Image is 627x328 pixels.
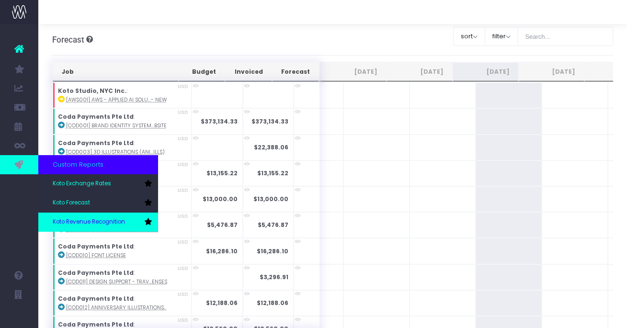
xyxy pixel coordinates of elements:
[66,96,167,103] abbr: [AWS001] AWS - Applied AI Solutions - Brand - New
[53,264,192,290] td: :
[58,87,126,95] strong: Koto Studio, NYC Inc.
[257,247,288,255] strong: $16,286.10
[453,62,519,81] th: Sep 25: activate to sort column ascending
[321,62,387,81] th: Jul 25: activate to sort column ascending
[254,143,288,151] strong: $22,388.06
[485,27,518,46] button: filter
[53,135,192,160] td: :
[258,221,288,229] strong: $5,476.87
[53,108,192,134] td: :
[178,291,188,298] span: USD
[53,82,192,108] td: :
[178,109,188,116] span: USD
[38,193,158,213] a: Koto Forecast
[66,252,126,259] abbr: [COD010] Font License
[178,161,188,168] span: USD
[207,221,238,229] strong: $5,476.87
[53,290,192,316] td: :
[201,117,238,125] strong: $373,134.33
[58,294,134,303] strong: Coda Payments Pte Ltd
[251,117,288,125] strong: $373,134.33
[53,238,192,264] td: :
[12,309,26,323] img: images/default_profile_image.png
[58,139,134,147] strong: Coda Payments Pte Ltd
[178,213,188,220] span: USD
[66,122,167,129] abbr: [COD001] Brand Identity System & Website
[387,62,453,81] th: Aug 25: activate to sort column ascending
[58,113,134,121] strong: Coda Payments Pte Ltd
[178,187,188,194] span: USD
[58,269,134,277] strong: Coda Payments Pte Ltd
[66,148,165,156] abbr: [COD003] 3D Illustrations (Animation and Stills)
[66,278,167,285] abbr: [COD011] Design Support - Travel Expenses
[257,169,288,177] strong: $13,155.22
[203,195,238,203] strong: $13,000.00
[178,265,188,272] span: USD
[206,299,238,307] strong: $12,188.06
[519,62,585,81] th: Oct 25: activate to sort column ascending
[253,195,288,203] strong: $13,000.00
[53,160,103,170] span: Custom Reports
[178,238,188,246] span: USD
[272,62,319,81] th: Forecast
[52,35,84,45] span: Forecast
[206,247,238,255] strong: $16,286.10
[53,180,111,188] span: Koto Exchange Rates
[225,62,272,81] th: Invoiced
[58,242,134,250] strong: Coda Payments Pte Ltd
[206,169,238,177] strong: $13,155.22
[178,317,188,324] span: USD
[66,304,167,311] abbr: [COD012] Anniversary Illustrations
[518,27,614,46] input: Search...
[260,273,288,281] strong: $3,296.91
[453,27,485,46] button: sort
[53,199,90,207] span: Koto Forecast
[257,299,288,307] strong: $12,188.06
[53,62,179,81] th: Job: activate to sort column ascending
[178,135,188,142] span: USD
[178,83,188,90] span: USD
[53,218,125,226] span: Koto Revenue Recognition
[38,213,158,232] a: Koto Revenue Recognition
[38,174,158,193] a: Koto Exchange Rates
[179,62,226,81] th: Budget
